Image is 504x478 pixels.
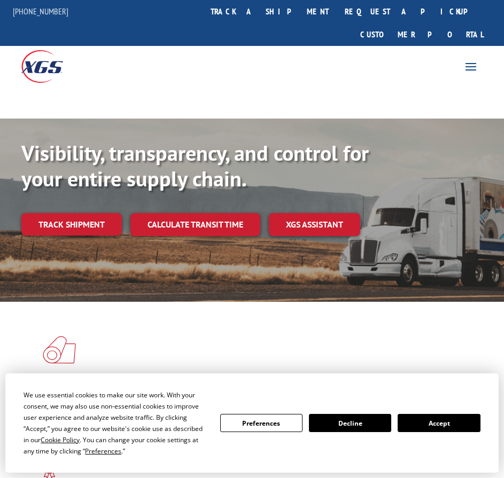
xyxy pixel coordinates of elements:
a: XGS ASSISTANT [269,213,360,236]
span: Cookie Policy [41,435,80,444]
a: Track shipment [21,213,122,236]
a: Customer Portal [352,23,491,46]
div: We use essential cookies to make our site work. With your consent, we may also use non-essential ... [24,389,207,457]
a: [PHONE_NUMBER] [13,6,68,17]
span: Preferences [85,446,121,456]
button: Accept [398,414,480,432]
h1: Flooring Logistics Solutions [43,372,453,390]
b: Visibility, transparency, and control for your entire supply chain. [21,139,369,192]
img: xgs-icon-total-supply-chain-intelligence-red [43,336,76,364]
button: Decline [309,414,391,432]
div: Cookie Consent Prompt [5,373,499,473]
a: Calculate transit time [130,213,260,236]
button: Preferences [220,414,303,432]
